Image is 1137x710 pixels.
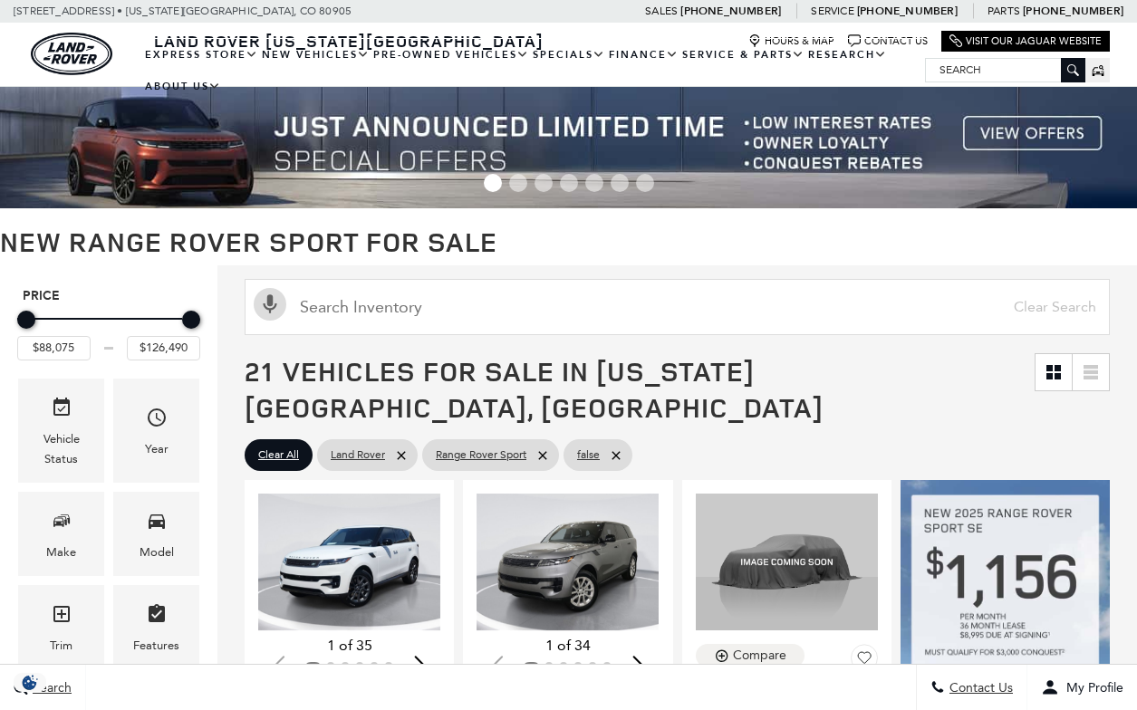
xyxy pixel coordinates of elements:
[258,444,299,466] span: Clear All
[748,34,834,48] a: Hours & Map
[260,39,371,71] a: New Vehicles
[811,5,853,17] span: Service
[254,288,286,321] svg: Click to toggle on voice search
[258,636,440,656] div: 1 of 35
[18,585,104,669] div: TrimTrim
[696,644,805,667] button: Compare Vehicle
[636,174,654,192] span: Go to slide 7
[680,39,806,71] a: Service & Parts
[477,494,659,630] div: 1 / 2
[1027,665,1137,710] button: Open user profile menu
[611,174,629,192] span: Go to slide 6
[14,5,352,17] a: [STREET_ADDRESS] • [US_STATE][GEOGRAPHIC_DATA], CO 80905
[245,279,1110,335] input: Search Inventory
[23,288,195,304] h5: Price
[560,174,578,192] span: Go to slide 4
[407,644,431,684] div: Next slide
[143,71,223,102] a: About Us
[143,39,925,102] nav: Main Navigation
[926,59,1084,81] input: Search
[182,311,200,329] div: Maximum Price
[113,379,199,483] div: YearYear
[477,494,659,630] img: 2025 Land Rover Range Rover Sport SE 1
[696,494,878,630] img: 2025 Land Rover Range Rover Sport SE
[245,352,824,426] span: 21 Vehicles for Sale in [US_STATE][GEOGRAPHIC_DATA], [GEOGRAPHIC_DATA]
[484,174,502,192] span: Go to slide 1
[1023,4,1123,18] a: [PHONE_NUMBER]
[146,402,168,439] span: Year
[146,599,168,636] span: Features
[17,304,200,360] div: Price
[531,39,607,71] a: Specials
[857,4,958,18] a: [PHONE_NUMBER]
[154,30,544,52] span: Land Rover [US_STATE][GEOGRAPHIC_DATA]
[51,392,72,429] span: Vehicle
[945,680,1013,696] span: Contact Us
[31,33,112,75] img: Land Rover
[18,492,104,576] div: MakeMake
[46,542,76,562] div: Make
[626,644,650,684] div: Next slide
[1059,680,1123,696] span: My Profile
[988,5,1020,17] span: Parts
[851,644,878,678] button: Save Vehicle
[18,379,104,483] div: VehicleVehicle Status
[607,39,680,71] a: Finance
[133,636,179,656] div: Features
[436,444,526,466] span: Range Rover Sport
[113,492,199,576] div: ModelModel
[113,585,199,669] div: FeaturesFeatures
[806,39,889,71] a: Research
[32,429,91,469] div: Vehicle Status
[535,174,553,192] span: Go to slide 3
[477,636,659,656] div: 1 of 34
[9,673,51,692] img: Opt-Out Icon
[585,174,603,192] span: Go to slide 5
[733,648,786,664] div: Compare
[31,33,112,75] a: land-rover
[127,336,200,360] input: Maximum
[258,494,440,630] img: 2025 Land Rover Range Rover Sport SE 1
[949,34,1102,48] a: Visit Our Jaguar Website
[143,30,554,52] a: Land Rover [US_STATE][GEOGRAPHIC_DATA]
[680,4,781,18] a: [PHONE_NUMBER]
[51,599,72,636] span: Trim
[509,174,527,192] span: Go to slide 2
[645,5,678,17] span: Sales
[17,311,35,329] div: Minimum Price
[145,439,169,459] div: Year
[50,636,72,656] div: Trim
[9,673,51,692] section: Click to Open Cookie Consent Modal
[143,39,260,71] a: EXPRESS STORE
[17,336,91,360] input: Minimum
[848,34,928,48] a: Contact Us
[146,505,168,542] span: Model
[371,39,531,71] a: Pre-Owned Vehicles
[140,542,174,562] div: Model
[331,444,385,466] span: Land Rover
[577,444,600,466] span: false
[258,494,440,630] div: 1 / 2
[51,505,72,542] span: Make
